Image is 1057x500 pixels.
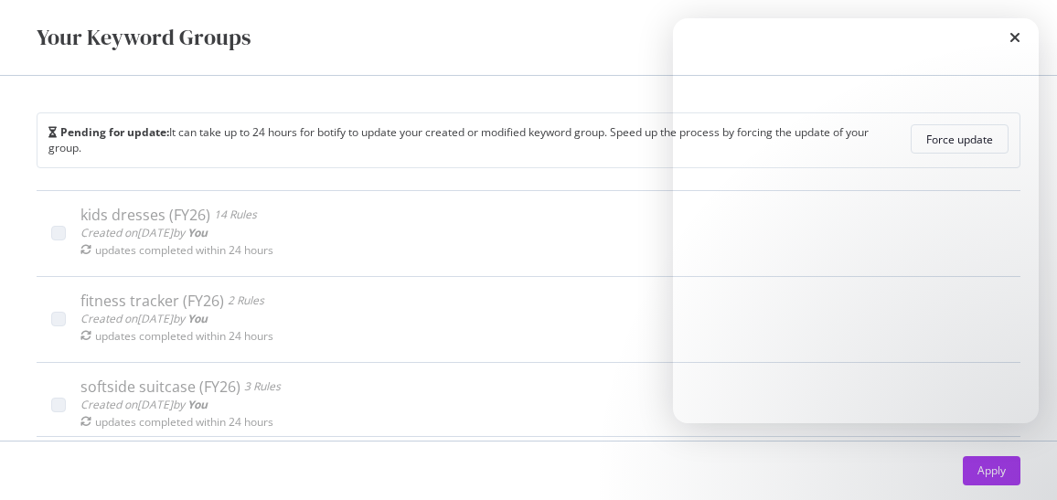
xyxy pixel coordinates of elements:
b: Pending for update: [60,124,169,140]
div: updates completed within 24 hours [95,242,273,258]
div: updates completed within 24 hours [95,414,273,430]
div: 3 Rules [244,378,281,396]
div: Your Keyword Groups [37,22,251,53]
div: kids dresses (FY26) [80,206,210,224]
button: Create a new Keyword Group [37,437,239,481]
div: 14 Rules [214,206,257,224]
div: updates completed within 24 hours [95,328,273,344]
b: You [187,311,208,326]
span: Created on [DATE] by [80,397,208,412]
div: It can take up to 24 hours for botify to update your created or modified keyword group. Speed up ... [48,124,900,155]
b: You [187,397,208,412]
b: You [187,225,208,240]
span: Created on [DATE] by [80,225,208,240]
div: 2 Rules [228,292,264,310]
button: Apply [963,456,1020,485]
span: Created on [DATE] by [80,311,208,326]
div: softside suitcase (FY26) [80,378,240,396]
iframe: Intercom live chat [673,18,1039,423]
iframe: Intercom live chat [995,438,1039,482]
div: fitness tracker (FY26) [80,292,224,310]
div: Apply [977,463,1006,478]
